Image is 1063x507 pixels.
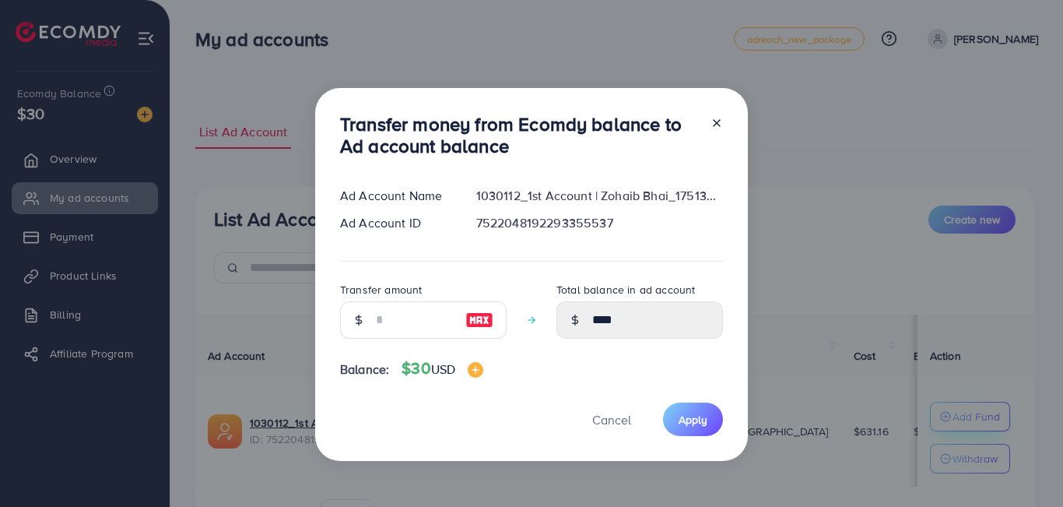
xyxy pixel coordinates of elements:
[328,214,464,232] div: Ad Account ID
[592,411,631,428] span: Cancel
[556,282,695,298] label: Total balance in ad account
[465,311,493,329] img: image
[328,187,464,205] div: Ad Account Name
[679,412,707,428] span: Apply
[340,282,422,298] label: Transfer amount
[402,359,483,378] h4: $30
[464,187,735,205] div: 1030112_1st Account | Zohaib Bhai_1751363330022
[573,403,651,436] button: Cancel
[340,113,698,158] h3: Transfer money from Ecomdy balance to Ad account balance
[431,361,455,378] span: USD
[464,214,735,232] div: 7522048192293355537
[340,361,389,378] span: Balance:
[468,362,483,378] img: image
[663,403,723,436] button: Apply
